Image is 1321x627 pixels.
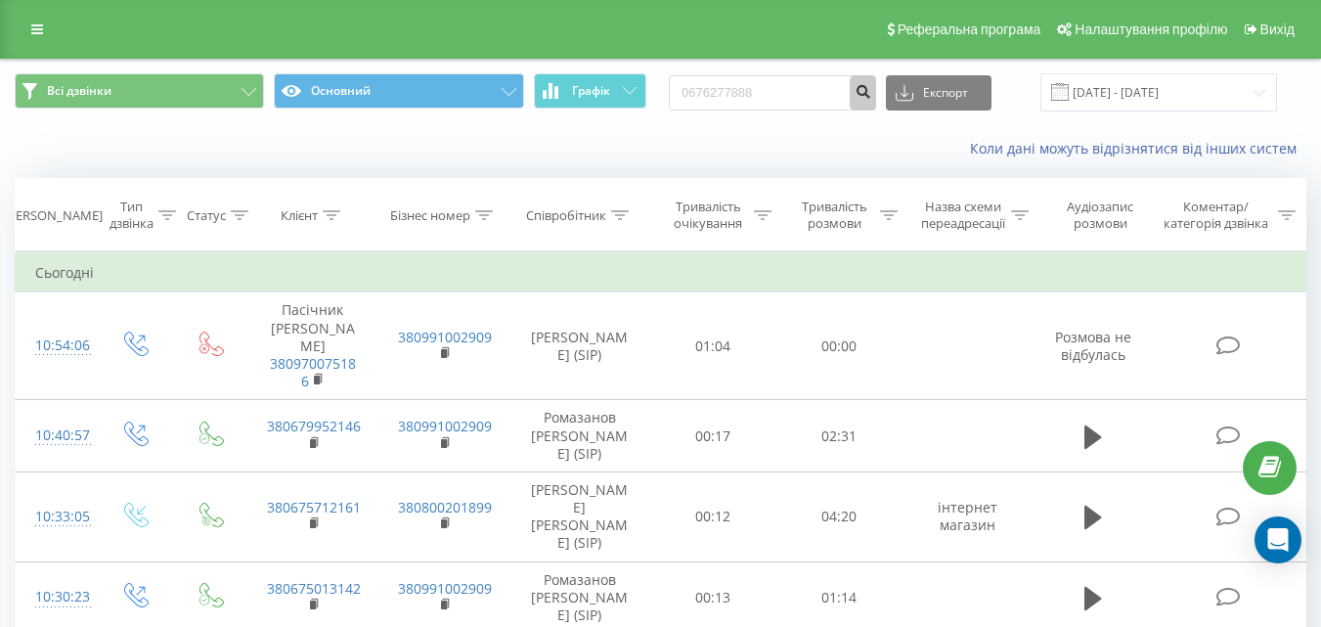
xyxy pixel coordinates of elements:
td: [PERSON_NAME] (SIP) [509,292,650,400]
div: Статус [187,207,226,224]
div: Бізнес номер [390,207,470,224]
a: Коли дані можуть відрізнятися вiд інших систем [970,139,1306,157]
div: Open Intercom Messenger [1255,516,1301,563]
a: 380991002909 [398,417,492,435]
span: Розмова не відбулась [1055,328,1131,364]
td: Сьогодні [16,253,1306,292]
td: 04:20 [776,471,903,561]
a: 380970075186 [270,354,356,390]
span: Реферальна програма [898,22,1041,37]
a: 380675013142 [267,579,361,598]
td: 01:04 [650,292,776,400]
button: Основний [274,73,523,109]
a: 380991002909 [398,328,492,346]
input: Пошук за номером [669,75,876,111]
button: Всі дзвінки [15,73,264,109]
div: Коментар/категорія дзвінка [1159,199,1273,232]
td: інтернет магазин [903,471,1034,561]
a: 380675712161 [267,498,361,516]
div: Співробітник [526,207,606,224]
span: Графік [572,84,610,98]
div: Тип дзвінка [110,199,154,232]
div: 10:33:05 [35,498,76,536]
span: Всі дзвінки [47,83,111,99]
button: Експорт [886,75,991,111]
div: [PERSON_NAME] [4,207,103,224]
td: 00:12 [650,471,776,561]
a: 380800201899 [398,498,492,516]
td: 00:17 [650,400,776,472]
span: Налаштування профілю [1075,22,1227,37]
td: 02:31 [776,400,903,472]
div: Аудіозапис розмови [1051,199,1150,232]
td: [PERSON_NAME] [PERSON_NAME] (SIP) [509,471,650,561]
div: Клієнт [281,207,318,224]
div: 10:54:06 [35,327,76,365]
div: Тривалість очікування [668,199,749,232]
div: 10:40:57 [35,417,76,455]
button: Графік [534,73,646,109]
a: 380991002909 [398,579,492,598]
span: Вихід [1260,22,1295,37]
td: 00:00 [776,292,903,400]
td: Пасічник [PERSON_NAME] [247,292,378,400]
a: 380679952146 [267,417,361,435]
div: 10:30:23 [35,578,76,616]
div: Тривалість розмови [794,199,875,232]
div: Назва схеми переадресації [920,199,1006,232]
td: Ромазанов [PERSON_NAME] (SIP) [509,400,650,472]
